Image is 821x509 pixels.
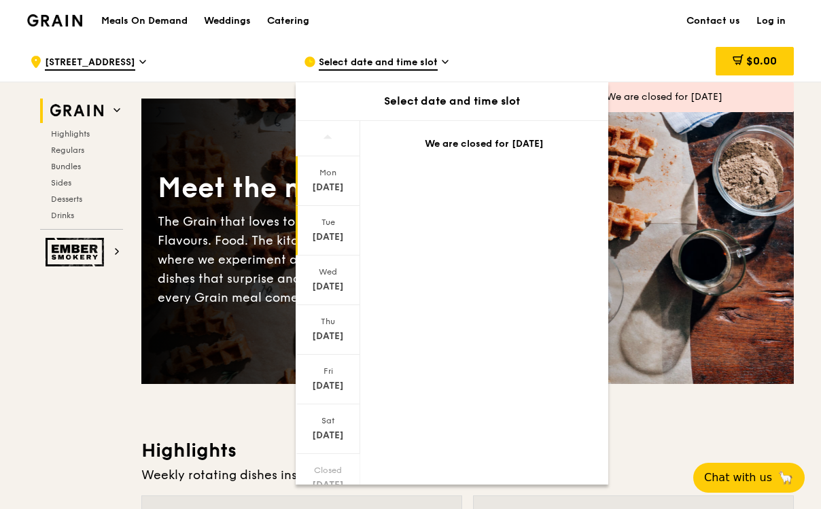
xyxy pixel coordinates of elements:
div: [DATE] [298,181,358,194]
div: Thu [298,316,358,327]
span: Desserts [51,194,82,204]
div: Weekly rotating dishes inspired by flavours from around the world. [141,466,794,485]
span: Bundles [51,162,81,171]
div: Fri [298,366,358,376]
div: Catering [267,1,309,41]
div: [DATE] [298,330,358,343]
span: Drinks [51,211,74,220]
button: Chat with us🦙 [693,463,805,493]
h3: Highlights [141,438,794,463]
div: [DATE] [298,280,358,294]
span: [STREET_ADDRESS] [45,56,135,71]
span: Regulars [51,145,84,155]
a: Contact us [678,1,748,41]
div: [DATE] [298,429,358,442]
div: Mon [298,167,358,178]
div: Closed [298,465,358,476]
a: Log in [748,1,794,41]
div: Meet the new Grain [158,170,468,207]
div: [DATE] [298,379,358,393]
span: Sides [51,178,71,188]
h1: Meals On Demand [101,14,188,28]
div: Sat [298,415,358,426]
a: Catering [259,1,317,41]
div: Tue [298,217,358,228]
div: [DATE] [298,478,358,492]
div: [DATE] [298,230,358,244]
img: Grain [27,14,82,27]
span: 🦙 [778,470,794,486]
div: Select date and time slot [296,93,608,109]
span: $0.00 [746,54,777,67]
img: Ember Smokery web logo [46,238,108,266]
div: Weddings [204,1,251,41]
div: The Grain that loves to play. With ingredients. Flavours. Food. The kitchen is our happy place, w... [158,212,468,307]
span: Select date and time slot [319,56,438,71]
div: We are closed for [DATE] [377,137,592,151]
span: Highlights [51,129,90,139]
img: Grain web logo [46,99,108,123]
span: Chat with us [704,470,772,486]
div: Wed [298,266,358,277]
a: Weddings [196,1,259,41]
div: We are closed for [DATE] [606,90,783,104]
